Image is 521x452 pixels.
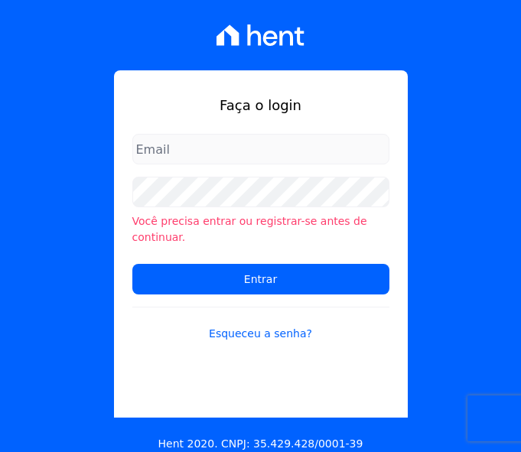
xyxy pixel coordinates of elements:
a: Esqueceu a senha? [132,307,389,342]
input: Entrar [132,264,389,294]
li: Você precisa entrar ou registrar-se antes de continuar. [132,213,389,246]
input: Email [132,134,389,164]
p: Hent 2020. CNPJ: 35.429.428/0001-39 [158,436,363,452]
h1: Faça o login [132,95,389,115]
